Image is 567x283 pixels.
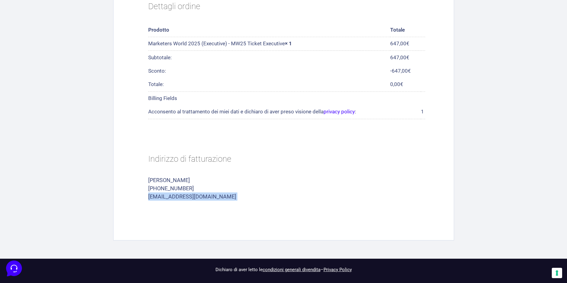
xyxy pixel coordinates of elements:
button: Messaggi [42,195,80,209]
p: Home [18,204,29,209]
p: [EMAIL_ADDRESS][DOMAIN_NAME] [148,192,425,201]
a: vendita [306,267,320,272]
td: 1 [421,105,425,119]
span: € [400,81,403,87]
p: Messaggi [53,204,69,209]
th: Totale: [148,78,390,91]
a: Privacy Policy [324,267,352,272]
td: Marketers World 2025 (Executive) - MW25 Ticket Executive [148,37,390,50]
p: Dichiaro di aver letto le – [113,266,454,273]
span: 647,00 [392,68,411,74]
span: Trova una risposta [10,75,47,80]
p: Aiuto [94,204,103,209]
button: Aiuto [79,195,117,209]
span: 647,00 [390,54,409,60]
img: dark [19,34,32,46]
button: Inizia una conversazione [10,51,112,63]
span: Le tue conversazioni [10,24,52,29]
h2: Ciao da Marketers 👋 [5,5,102,15]
th: Totale [390,23,425,37]
a: Apri Centro Assistenza [65,75,112,80]
button: Le tue preferenze relative al consenso per le tecnologie di tracciamento [552,268,562,278]
button: Home [5,195,42,209]
th: Subtotale: [148,51,390,64]
span: € [406,40,409,47]
a: condizioni generali di [263,267,306,272]
bdi: 647,00 [390,40,409,47]
address: [PERSON_NAME] [148,176,425,201]
span: Inizia una conversazione [40,55,90,60]
img: dark [10,34,22,46]
th: Prodotto [148,23,390,37]
strong: × 1 [285,40,292,47]
td: Acconsento al trattamento dei miei dati e dichiaro di aver preso visione della : [148,105,421,119]
span: € [406,54,409,60]
iframe: Customerly Messenger Launcher [5,259,23,278]
td: - [390,64,425,78]
th: Billing Fields [148,91,425,105]
img: dark [29,34,41,46]
p: [PHONE_NUMBER] [148,184,425,192]
span: 0,00 [390,81,403,87]
h2: Indirizzo di fatturazione [148,147,425,172]
span: € [408,68,411,74]
input: Cerca un articolo... [14,88,100,95]
th: Sconto: [148,64,390,78]
a: privacy policy [324,109,355,115]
